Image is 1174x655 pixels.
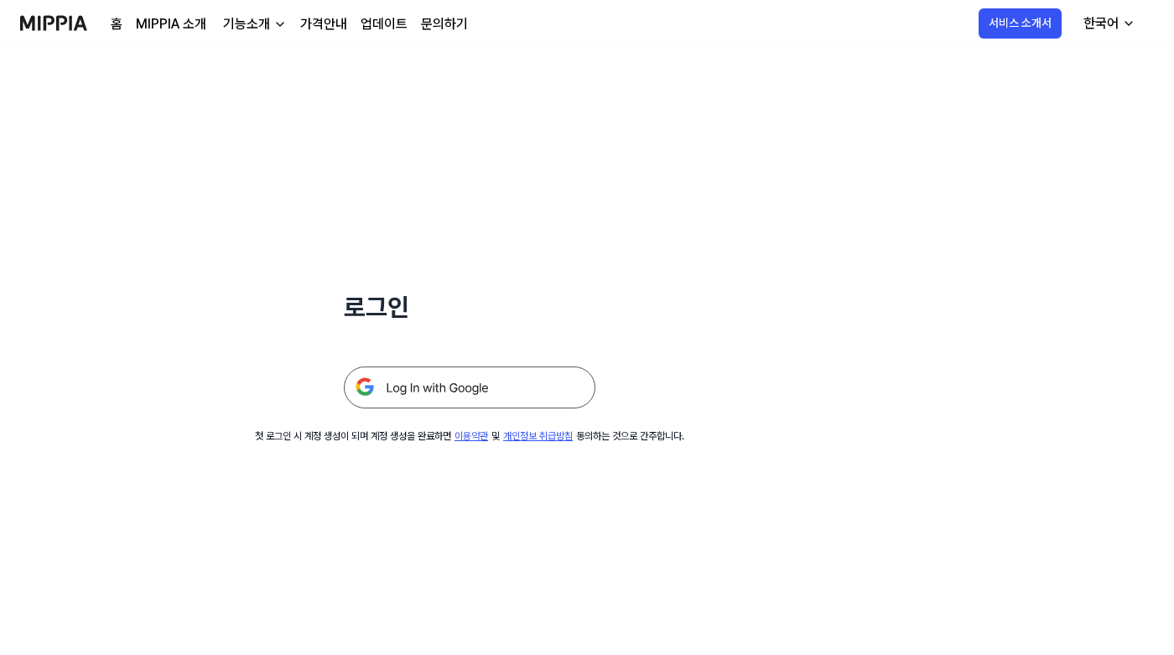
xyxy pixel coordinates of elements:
a: 가격안내 [300,14,347,34]
h1: 로그인 [344,289,595,326]
button: 기능소개 [220,14,287,34]
a: 업데이트 [361,14,408,34]
a: MIPPIA 소개 [136,14,206,34]
img: down [273,18,287,31]
a: 개인정보 취급방침 [503,430,573,442]
div: 기능소개 [220,14,273,34]
div: 한국어 [1080,13,1122,34]
a: 홈 [111,14,122,34]
a: 이용약관 [455,430,488,442]
a: 문의하기 [421,14,468,34]
button: 서비스 소개서 [979,8,1062,39]
div: 첫 로그인 시 계정 생성이 되며 계정 생성을 완료하면 및 동의하는 것으로 간주합니다. [255,429,684,444]
button: 한국어 [1070,7,1145,40]
img: 구글 로그인 버튼 [344,366,595,408]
